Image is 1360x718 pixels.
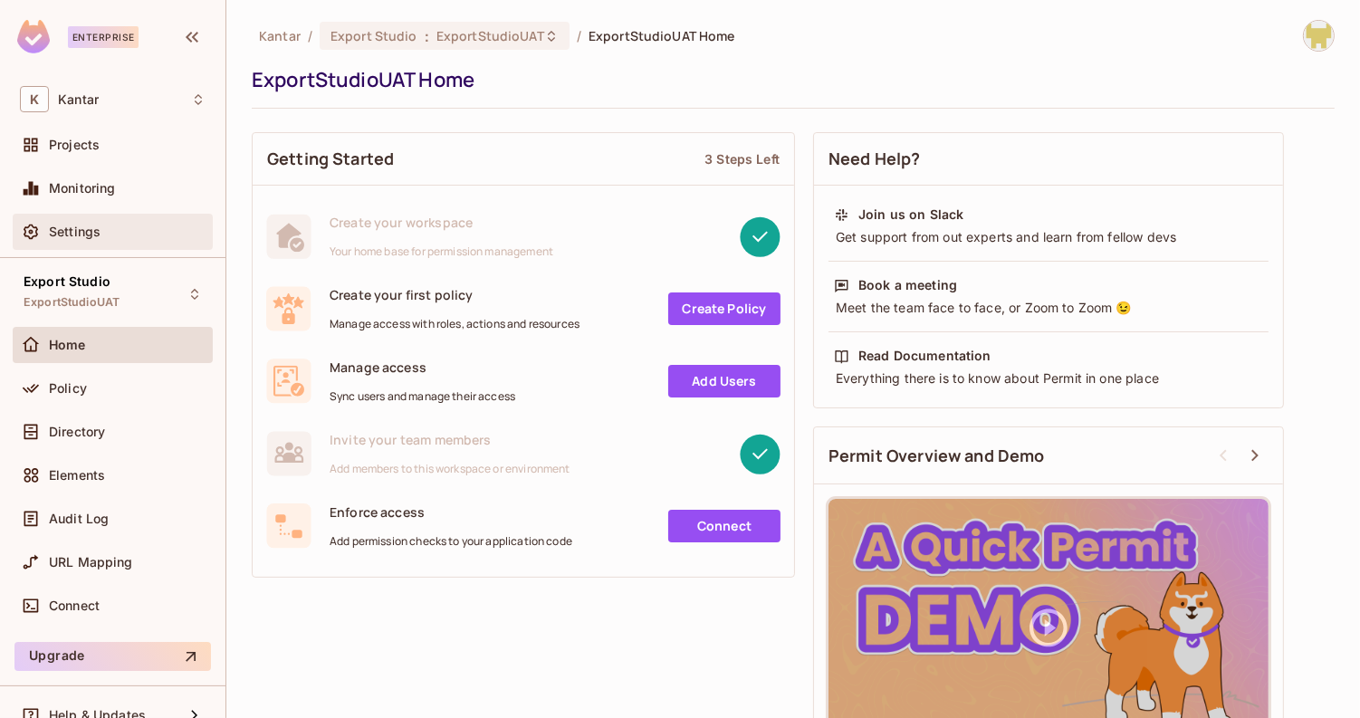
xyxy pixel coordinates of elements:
[17,20,50,53] img: SReyMgAAAABJRU5ErkJggg==
[834,299,1263,317] div: Meet the team face to face, or Zoom to Zoom 😉
[49,598,100,613] span: Connect
[704,150,780,168] div: 3 Steps Left
[589,27,735,44] span: ExportStudioUAT Home
[330,462,570,476] span: Add members to this workspace or environment
[49,338,86,352] span: Home
[436,27,544,44] span: ExportStudioUAT
[259,27,301,44] span: the active workspace
[330,244,553,259] span: Your home base for permission management
[858,206,963,224] div: Join us on Slack
[58,92,99,107] span: Workspace: Kantar
[330,317,579,331] span: Manage access with roles, actions and resources
[330,286,579,303] span: Create your first policy
[858,276,957,294] div: Book a meeting
[49,138,100,152] span: Projects
[834,369,1263,388] div: Everything there is to know about Permit in one place
[24,295,120,310] span: ExportStudioUAT
[834,228,1263,246] div: Get support from out experts and learn from fellow devs
[20,86,49,112] span: K
[828,445,1045,467] span: Permit Overview and Demo
[267,148,394,170] span: Getting Started
[49,381,87,396] span: Policy
[14,642,211,671] button: Upgrade
[49,512,109,526] span: Audit Log
[330,27,417,44] span: Export Studio
[424,29,430,43] span: :
[577,27,581,44] li: /
[68,26,139,48] div: Enterprise
[49,555,133,570] span: URL Mapping
[330,389,515,404] span: Sync users and manage their access
[252,66,1326,93] div: ExportStudioUAT Home
[49,468,105,483] span: Elements
[330,359,515,376] span: Manage access
[330,503,572,521] span: Enforce access
[1304,21,1334,51] img: Girishankar.VP@kantar.com
[49,225,101,239] span: Settings
[49,181,116,196] span: Monitoring
[308,27,312,44] li: /
[858,347,991,365] div: Read Documentation
[828,148,921,170] span: Need Help?
[24,274,110,289] span: Export Studio
[330,534,572,549] span: Add permission checks to your application code
[330,431,570,448] span: Invite your team members
[49,425,105,439] span: Directory
[668,510,781,542] a: Connect
[668,292,781,325] a: Create Policy
[330,214,553,231] span: Create your workspace
[668,365,781,397] a: Add Users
